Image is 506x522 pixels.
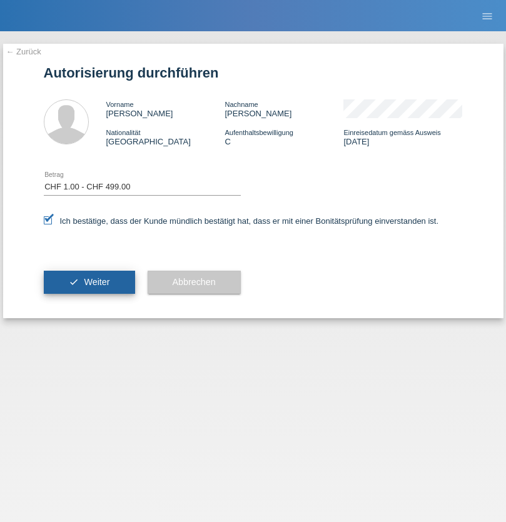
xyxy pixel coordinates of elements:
[475,12,500,19] a: menu
[225,128,343,146] div: C
[6,47,41,56] a: ← Zurück
[343,129,440,136] span: Einreisedatum gemäss Ausweis
[148,271,241,294] button: Abbrechen
[106,128,225,146] div: [GEOGRAPHIC_DATA]
[225,101,258,108] span: Nachname
[173,277,216,287] span: Abbrechen
[106,101,134,108] span: Vorname
[106,129,141,136] span: Nationalität
[44,65,463,81] h1: Autorisierung durchführen
[84,277,109,287] span: Weiter
[481,10,493,23] i: menu
[69,277,79,287] i: check
[225,129,293,136] span: Aufenthaltsbewilligung
[106,99,225,118] div: [PERSON_NAME]
[225,99,343,118] div: [PERSON_NAME]
[343,128,462,146] div: [DATE]
[44,216,439,226] label: Ich bestätige, dass der Kunde mündlich bestätigt hat, dass er mit einer Bonitätsprüfung einversta...
[44,271,135,294] button: check Weiter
